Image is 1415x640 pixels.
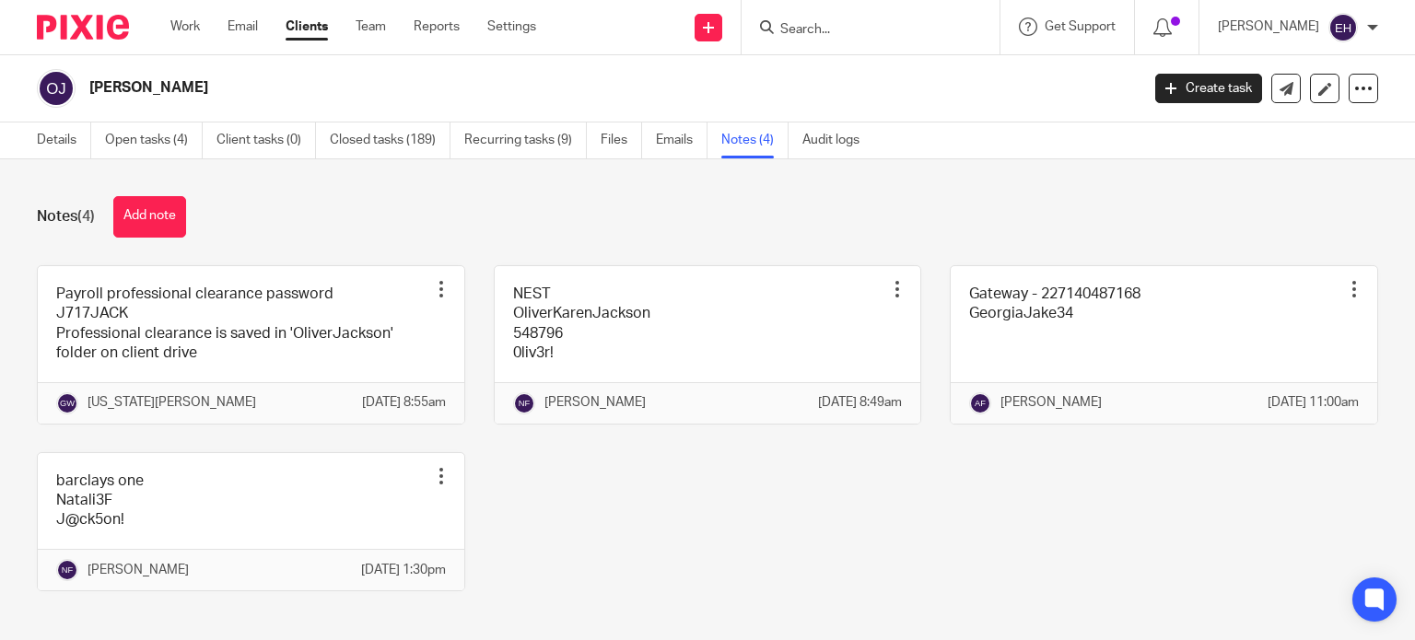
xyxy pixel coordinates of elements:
[37,207,95,227] h1: Notes
[362,393,446,412] p: [DATE] 8:55am
[1045,20,1116,33] span: Get Support
[464,122,587,158] a: Recurring tasks (9)
[356,17,386,36] a: Team
[77,209,95,224] span: (4)
[513,392,535,414] img: svg%3E
[88,393,256,412] p: [US_STATE][PERSON_NAME]
[330,122,450,158] a: Closed tasks (189)
[1328,13,1358,42] img: svg%3E
[414,17,460,36] a: Reports
[818,393,902,412] p: [DATE] 8:49am
[88,561,189,579] p: [PERSON_NAME]
[1268,393,1359,412] p: [DATE] 11:00am
[37,69,76,108] img: svg%3E
[37,122,91,158] a: Details
[544,393,646,412] p: [PERSON_NAME]
[601,122,642,158] a: Files
[361,561,446,579] p: [DATE] 1:30pm
[802,122,873,158] a: Audit logs
[37,15,129,40] img: Pixie
[1000,393,1102,412] p: [PERSON_NAME]
[170,17,200,36] a: Work
[969,392,991,414] img: svg%3E
[228,17,258,36] a: Email
[487,17,536,36] a: Settings
[286,17,328,36] a: Clients
[89,78,920,98] h2: [PERSON_NAME]
[721,122,789,158] a: Notes (4)
[778,22,944,39] input: Search
[1218,17,1319,36] p: [PERSON_NAME]
[105,122,203,158] a: Open tasks (4)
[1155,74,1262,103] a: Create task
[113,196,186,238] button: Add note
[56,392,78,414] img: svg%3E
[216,122,316,158] a: Client tasks (0)
[656,122,707,158] a: Emails
[56,559,78,581] img: svg%3E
